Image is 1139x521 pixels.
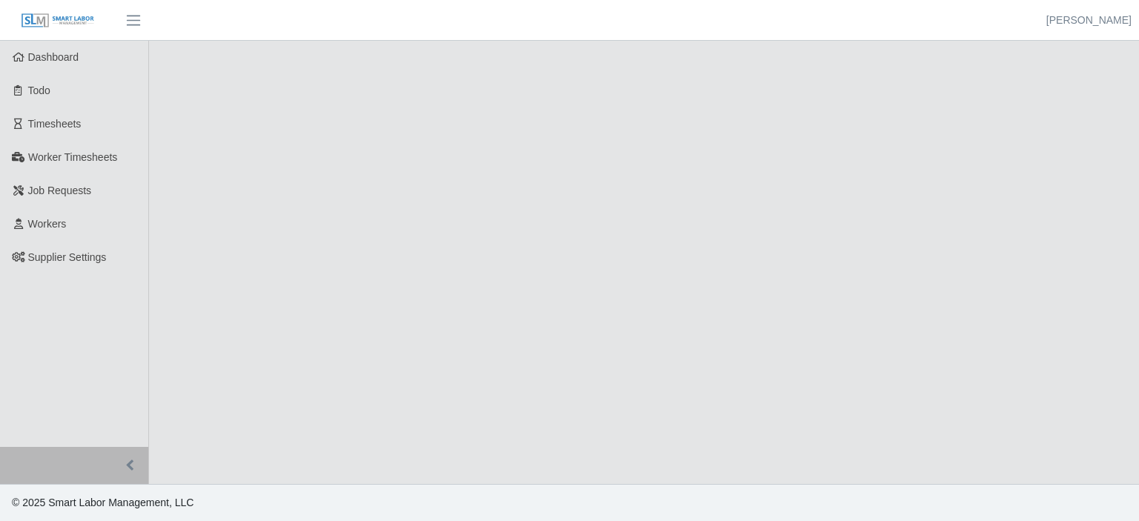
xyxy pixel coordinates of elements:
span: Workers [28,218,67,230]
a: [PERSON_NAME] [1046,13,1132,28]
span: © 2025 Smart Labor Management, LLC [12,497,194,508]
span: Dashboard [28,51,79,63]
span: Supplier Settings [28,251,107,263]
span: Timesheets [28,118,82,130]
img: SLM Logo [21,13,95,29]
span: Todo [28,84,50,96]
span: Worker Timesheets [28,151,117,163]
span: Job Requests [28,185,92,196]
